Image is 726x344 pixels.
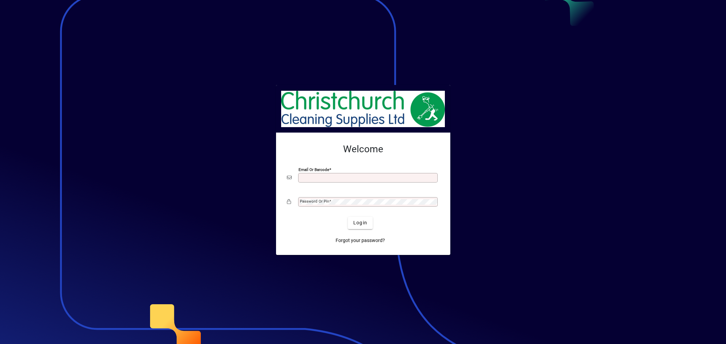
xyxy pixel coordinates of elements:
h2: Welcome [287,143,439,155]
button: Login [348,217,373,229]
a: Forgot your password? [333,235,388,247]
span: Forgot your password? [336,237,385,244]
mat-label: Email or Barcode [299,167,329,172]
span: Login [353,219,367,226]
mat-label: Password or Pin [300,199,329,204]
